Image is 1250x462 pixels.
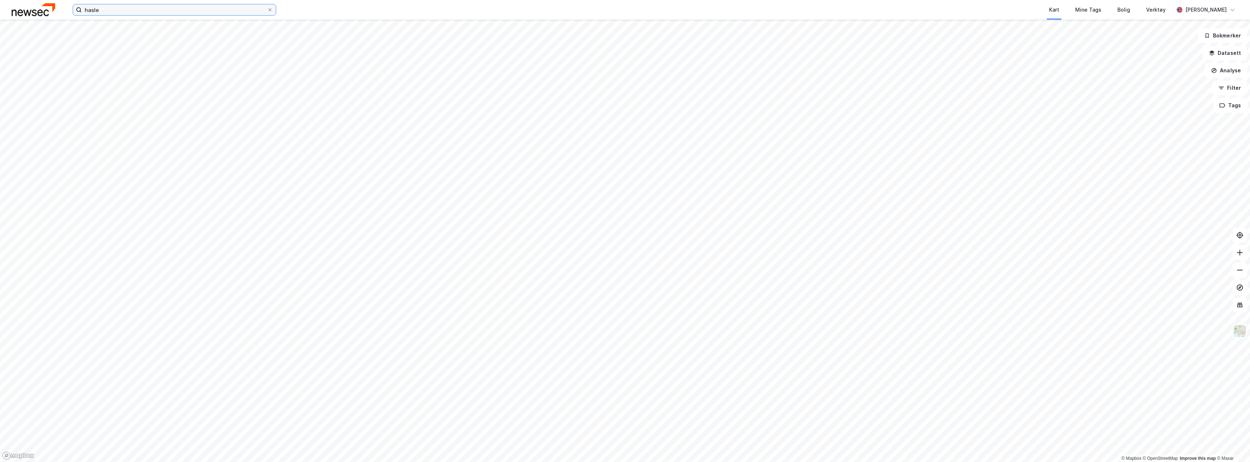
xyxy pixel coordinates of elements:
[1049,5,1059,14] div: Kart
[1233,324,1247,338] img: Z
[1203,46,1247,60] button: Datasett
[1214,427,1250,462] div: Kontrollprogram for chat
[1146,5,1166,14] div: Verktøy
[1180,456,1216,461] a: Improve this map
[1198,28,1247,43] button: Bokmerker
[82,4,267,15] input: Søk på adresse, matrikkel, gårdeiere, leietakere eller personer
[1205,63,1247,78] button: Analyse
[1185,5,1227,14] div: [PERSON_NAME]
[1075,5,1101,14] div: Mine Tags
[1212,81,1247,95] button: Filter
[1143,456,1178,461] a: OpenStreetMap
[12,3,55,16] img: newsec-logo.f6e21ccffca1b3a03d2d.png
[1117,5,1130,14] div: Bolig
[1121,456,1141,461] a: Mapbox
[1213,98,1247,113] button: Tags
[2,451,34,460] a: Mapbox homepage
[1214,427,1250,462] iframe: Chat Widget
